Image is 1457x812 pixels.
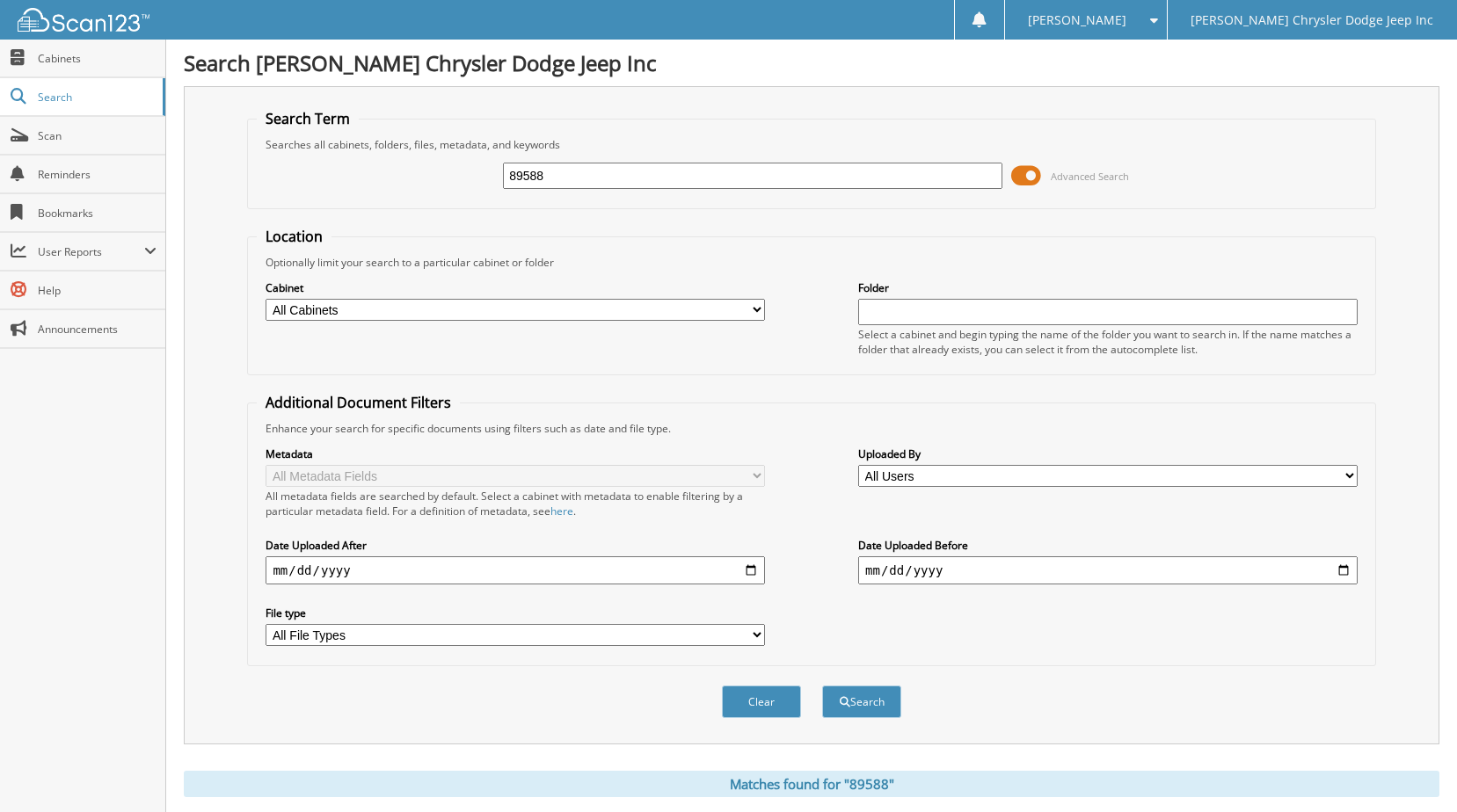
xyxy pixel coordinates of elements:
[1028,15,1126,25] span: [PERSON_NAME]
[266,605,765,620] label: File type
[257,255,1366,270] div: Optionally limit your search to a particular cabinet or folder
[18,8,149,32] img: scan123-logo-white.svg
[257,109,359,128] legend: Search Term
[38,283,157,298] span: Help
[38,206,157,221] span: Bookmarks
[550,504,573,518] a: here
[38,90,154,105] span: Search
[1191,15,1433,25] span: [PERSON_NAME] Chrysler Dodge Jeep Inc
[257,137,1366,152] div: Searches all cabinets, folders, files, metadata, and keywords
[38,244,144,259] span: User Reports
[266,446,765,461] label: Metadata
[722,685,801,718] button: Clear
[257,227,331,246] legend: Location
[266,489,765,518] div: All metadata fields are searched by default. Select a cabinet with metadata to enable filtering b...
[266,280,765,295] label: Cabinet
[1051,170,1129,183] span: Advanced Search
[38,322,157,337] span: Announcements
[822,685,901,718] button: Search
[858,538,1358,553] label: Date Uploaded Before
[38,128,157,143] span: Scan
[38,167,157,182] span: Reminders
[858,556,1358,584] input: end
[266,556,765,584] input: start
[257,421,1366,436] div: Enhance your search for specific documents using filters such as date and file type.
[858,446,1358,461] label: Uploaded By
[266,538,765,553] label: Date Uploaded After
[257,393,460,412] legend: Additional Document Filters
[38,51,157,66] span: Cabinets
[184,48,1439,77] h1: Search [PERSON_NAME] Chrysler Dodge Jeep Inc
[858,327,1358,357] div: Select a cabinet and begin typing the name of the folder you want to search in. If the name match...
[858,280,1358,295] label: Folder
[184,771,1439,797] div: Matches found for "89588"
